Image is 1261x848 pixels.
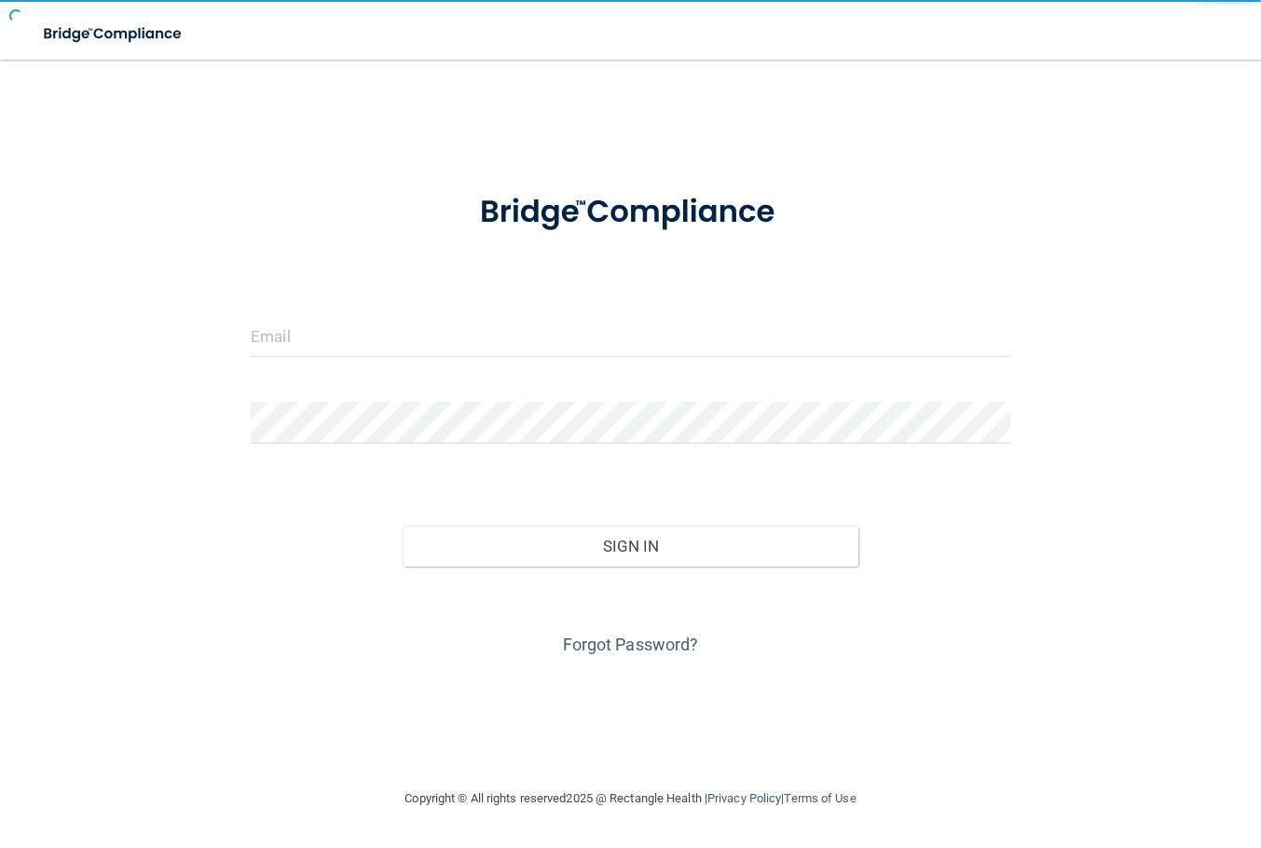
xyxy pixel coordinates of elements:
[784,791,856,805] a: Terms of Use
[251,315,1010,357] input: Email
[447,171,813,253] img: bridge_compliance_login_screen.278c3ca4.svg
[28,15,199,53] img: bridge_compliance_login_screen.278c3ca4.svg
[563,635,699,654] a: Forgot Password?
[403,526,858,567] button: Sign In
[291,769,971,828] div: Copyright © All rights reserved 2025 @ Rectangle Health | |
[707,791,781,805] a: Privacy Policy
